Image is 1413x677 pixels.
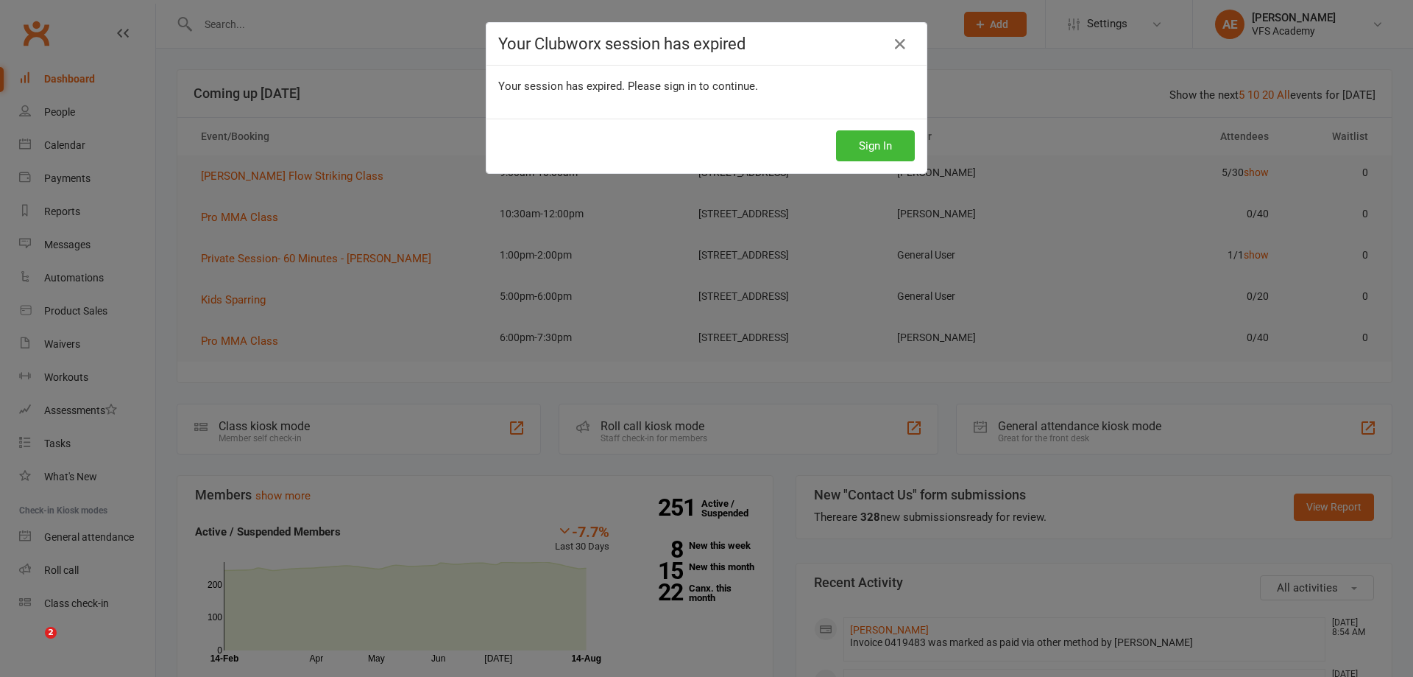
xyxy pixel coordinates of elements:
a: Close [888,32,912,56]
span: 2 [45,627,57,639]
button: Sign In [836,130,915,161]
span: Your session has expired. Please sign in to continue. [498,80,758,93]
h4: Your Clubworx session has expired [498,35,915,53]
iframe: Intercom live chat [15,627,50,662]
